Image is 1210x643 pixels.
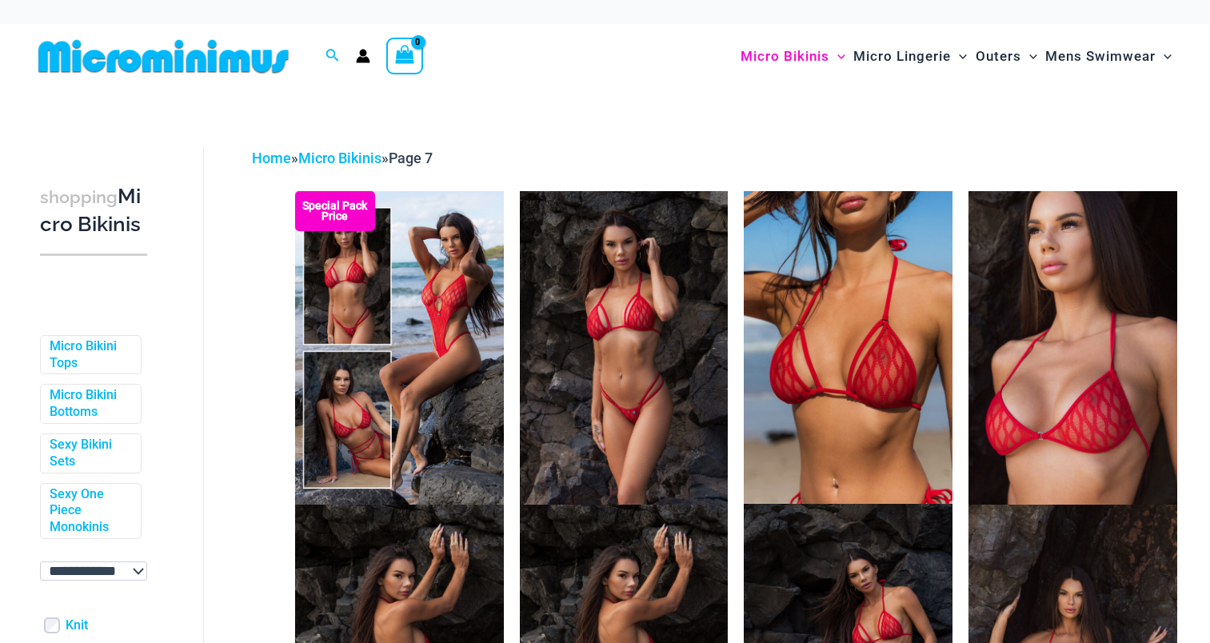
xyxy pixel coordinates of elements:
img: Crystal Waves 327 Halter Top 01 [968,191,1177,504]
select: wpc-taxonomy-pa_color-745982 [40,561,147,581]
a: View Shopping Cart, empty [386,38,423,74]
span: Menu Toggle [951,36,967,77]
a: Micro LingerieMenu ToggleMenu Toggle [849,32,971,81]
span: Micro Bikinis [741,36,829,77]
a: OutersMenu ToggleMenu Toggle [972,32,1041,81]
a: Micro Bikini Tops [50,338,129,372]
img: MM SHOP LOGO FLAT [32,38,295,74]
img: Collection Pack [295,191,504,504]
span: Outers [976,36,1021,77]
a: Sexy Bikini Sets [50,437,129,470]
b: Special Pack Price [295,201,375,222]
span: Mens Swimwear [1045,36,1156,77]
span: Menu Toggle [1156,36,1172,77]
span: » » [252,150,433,166]
a: Sexy One Piece Monokinis [50,486,129,536]
h3: Micro Bikinis [40,183,147,238]
a: Mens SwimwearMenu ToggleMenu Toggle [1041,32,1176,81]
span: Menu Toggle [1021,36,1037,77]
a: Micro Bikinis [298,150,381,166]
a: Micro Bikini Bottoms [50,387,129,421]
nav: Site Navigation [734,30,1178,83]
span: Menu Toggle [829,36,845,77]
a: Account icon link [356,49,370,63]
a: Knit [66,617,88,634]
a: Search icon link [325,46,340,66]
img: Crystal Waves 305 Tri Top 4149 Thong 02 [520,191,729,504]
img: Crystal Waves 305 Tri Top 01 [744,191,952,503]
a: Home [252,150,291,166]
span: Page 7 [389,150,433,166]
span: shopping [40,187,118,207]
a: Micro BikinisMenu ToggleMenu Toggle [737,32,849,81]
span: Micro Lingerie [853,36,951,77]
